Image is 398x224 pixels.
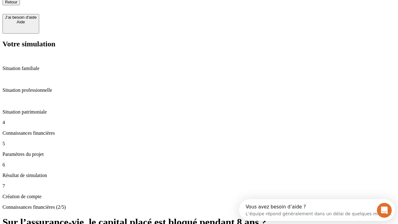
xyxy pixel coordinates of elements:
[2,40,396,48] h2: Votre simulation
[2,183,396,189] p: 7
[5,15,37,20] div: J’ai besoin d'aide
[239,199,395,221] iframe: Intercom live chat discovery launcher
[2,14,39,34] button: J’ai besoin d'aideAide
[2,120,396,125] p: 4
[5,20,37,24] div: Aide
[2,152,396,157] p: Paramètres du projet
[2,2,171,20] div: Ouvrir le Messenger Intercom
[7,10,153,17] div: L’équipe répond généralement dans un délai de quelques minutes.
[2,66,396,71] p: Situation familiale
[7,5,153,10] div: Vous avez besoin d’aide ?
[2,87,396,93] p: Situation professionnelle
[2,194,396,199] p: Création de compte
[2,141,396,147] p: 5
[2,204,396,210] p: Connaissances financières (2/5)
[2,162,396,168] p: 6
[2,109,396,115] p: Situation patrimoniale
[2,173,396,178] p: Résultat de simulation
[377,203,392,218] iframe: Intercom live chat
[2,130,396,136] p: Connaissances financières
